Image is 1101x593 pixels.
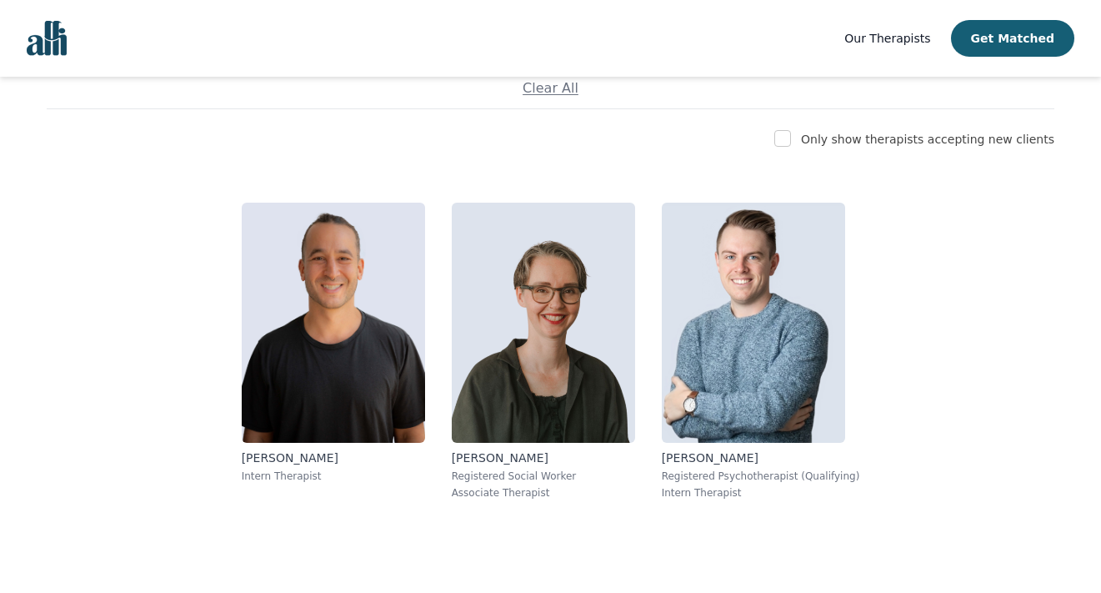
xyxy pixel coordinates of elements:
[47,78,1054,98] p: Clear All
[242,203,425,443] img: Kavon_Banejad
[242,450,425,466] p: [PERSON_NAME]
[452,486,635,500] p: Associate Therapist
[662,470,860,483] p: Registered Psychotherapist (Qualifying)
[662,486,860,500] p: Intern Therapist
[452,450,635,466] p: [PERSON_NAME]
[801,133,1054,146] label: Only show therapists accepting new clients
[662,203,845,443] img: Dave_Patterson
[452,470,635,483] p: Registered Social Worker
[844,32,930,45] span: Our Therapists
[951,20,1074,57] button: Get Matched
[438,189,648,513] a: Claire_Cummings[PERSON_NAME]Registered Social WorkerAssociate Therapist
[228,189,438,513] a: Kavon_Banejad[PERSON_NAME]Intern Therapist
[662,450,860,466] p: [PERSON_NAME]
[242,470,425,483] p: Intern Therapist
[452,203,635,443] img: Claire_Cummings
[844,28,930,48] a: Our Therapists
[27,21,67,56] img: alli logo
[648,189,873,513] a: Dave_Patterson[PERSON_NAME]Registered Psychotherapist (Qualifying)Intern Therapist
